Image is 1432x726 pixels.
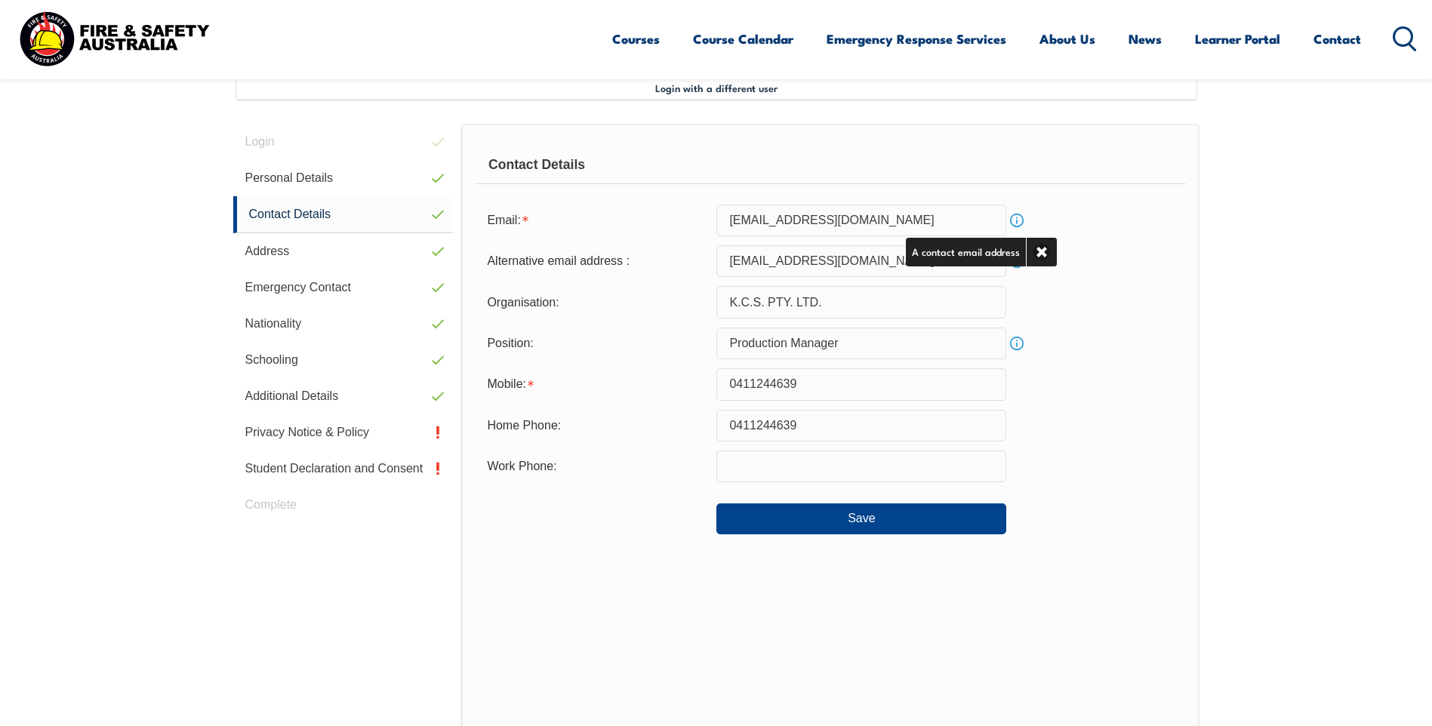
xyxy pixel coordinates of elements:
a: Info [1006,333,1027,354]
input: Phone numbers must be numeric, 10 characters and contain no spaces. [716,410,1006,441]
a: Contact [1313,19,1361,59]
a: Learner Portal [1195,19,1280,59]
div: Position: [475,329,716,358]
div: Work Phone: [475,452,716,481]
a: Nationality [233,306,454,342]
a: Student Declaration and Consent [233,451,454,487]
input: Mobile numbers must be numeric, 10 characters and contain no spaces. [716,368,1006,400]
a: Course Calendar [693,19,793,59]
a: Info [1006,210,1027,231]
a: Info [1006,251,1027,272]
a: Courses [612,19,660,59]
div: Alternative email address : [475,247,716,275]
a: News [1129,19,1162,59]
a: Privacy Notice & Policy [233,414,454,451]
button: Save [716,503,1006,534]
a: Address [233,233,454,269]
a: Additional Details [233,378,454,414]
a: Emergency Response Services [827,19,1006,59]
div: Contact Details [475,146,1185,184]
a: Contact Details [233,196,454,233]
a: Close [1026,238,1057,266]
a: Emergency Contact [233,269,454,306]
a: Personal Details [233,160,454,196]
input: Phone numbers must be numeric, 10 characters and contain no spaces. [716,451,1006,482]
div: Mobile is required. [475,370,716,398]
div: Organisation: [475,288,716,316]
a: About Us [1039,19,1095,59]
a: Schooling [233,342,454,378]
div: Email is required. [475,206,716,235]
div: Home Phone: [475,411,716,440]
span: Login with a different user [655,82,778,94]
